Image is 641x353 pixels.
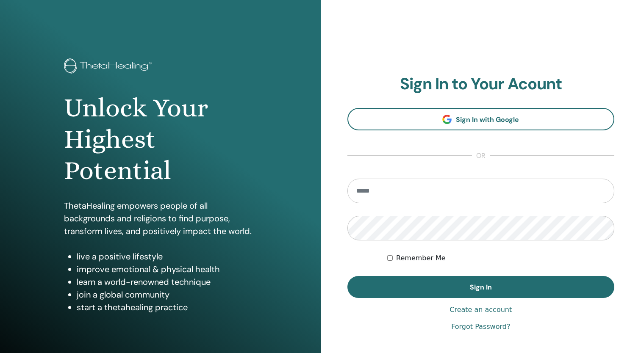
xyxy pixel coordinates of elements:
[470,283,492,292] span: Sign In
[347,74,615,94] h2: Sign In to Your Acount
[450,305,512,315] a: Create an account
[77,250,256,263] li: live a positive lifestyle
[347,276,615,298] button: Sign In
[396,253,446,263] label: Remember Me
[451,322,510,332] a: Forgot Password?
[77,288,256,301] li: join a global community
[77,263,256,276] li: improve emotional & physical health
[456,115,519,124] span: Sign In with Google
[77,301,256,314] li: start a thetahealing practice
[472,151,490,161] span: or
[64,199,256,237] p: ThetaHealing empowers people of all backgrounds and religions to find purpose, transform lives, a...
[77,276,256,288] li: learn a world-renowned technique
[347,108,615,130] a: Sign In with Google
[64,92,256,187] h1: Unlock Your Highest Potential
[387,253,614,263] div: Keep me authenticated indefinitely or until I manually logout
